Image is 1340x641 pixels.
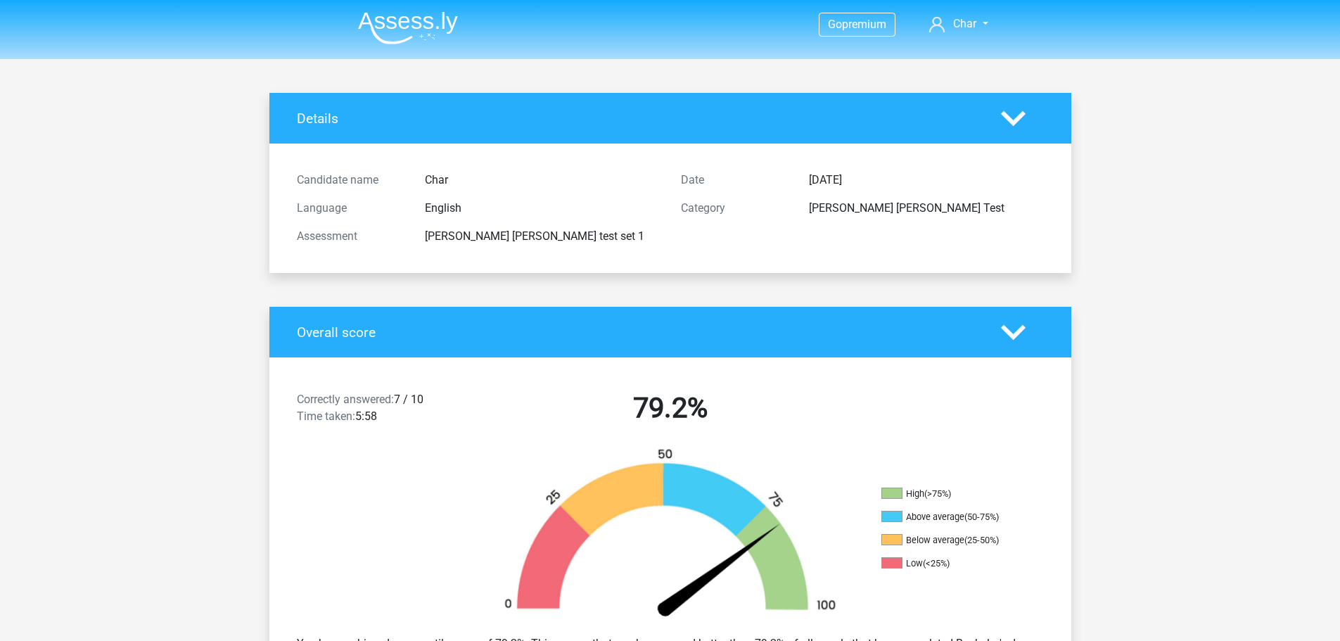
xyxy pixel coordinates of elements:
div: [DATE] [798,172,1054,189]
li: High [881,488,1022,500]
span: premium [842,18,886,31]
div: Char [414,172,670,189]
span: Correctly answered: [297,393,394,406]
a: Gopremium [819,15,895,34]
div: Category [670,200,798,217]
h2: 79.2% [489,391,852,425]
img: 79.038f80858561.png [480,448,860,624]
div: English [414,200,670,217]
a: Char [924,15,993,32]
div: [PERSON_NAME] [PERSON_NAME] test set 1 [414,228,670,245]
div: Assessment [286,228,414,245]
span: Char [953,17,976,30]
h4: Details [297,110,980,127]
div: (50-75%) [964,512,999,522]
div: (>75%) [924,488,951,499]
div: Candidate name [286,172,414,189]
div: Date [670,172,798,189]
img: Assessly [358,11,458,44]
span: Time taken: [297,410,355,423]
h4: Overall score [297,324,980,341]
span: Go [828,18,842,31]
div: 7 / 10 5:58 [286,391,478,431]
li: Below average [881,534,1022,547]
div: Language [286,200,414,217]
div: [PERSON_NAME] [PERSON_NAME] Test [798,200,1054,217]
li: Above average [881,511,1022,523]
li: Low [881,557,1022,570]
div: (<25%) [923,558,950,569]
div: (25-50%) [964,535,999,545]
